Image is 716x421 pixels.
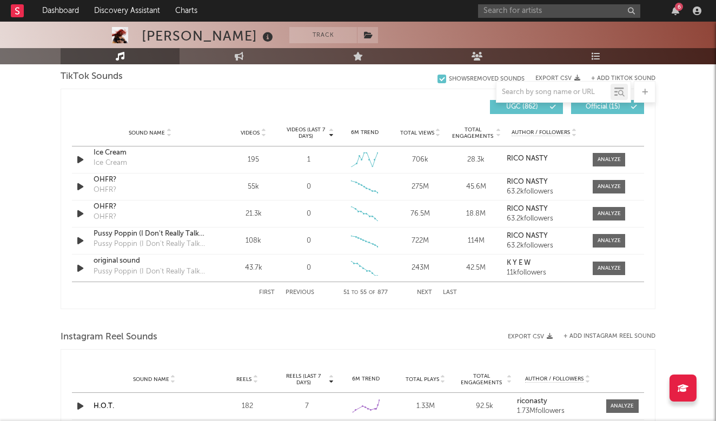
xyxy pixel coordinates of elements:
[458,373,506,386] span: Total Engagements
[443,290,457,296] button: Last
[517,407,598,415] div: 1.73M followers
[94,202,207,212] a: OHFR?
[458,401,512,412] div: 92.5k
[228,155,279,165] div: 195
[61,331,157,344] span: Instagram Reel Sounds
[129,130,165,136] span: Sound Name
[580,76,655,82] button: + Add TikTok Sound
[507,205,582,213] a: RICO NASTY
[507,269,582,277] div: 11k followers
[451,182,501,192] div: 45.6M
[94,175,207,185] a: OHFR?
[507,232,582,240] a: RICO NASTY
[507,232,548,239] strong: RICO NASTY
[280,401,334,412] div: 7
[395,209,446,219] div: 76.5M
[451,126,495,139] span: Total Engagements
[286,290,314,296] button: Previous
[94,185,116,196] div: OHFR?
[675,3,683,11] div: 6
[336,286,395,299] div: 51 55 877
[591,76,655,82] button: + Add TikTok Sound
[508,333,553,340] button: Export CSV
[451,263,501,273] div: 42.5M
[94,212,116,223] div: OHFR?
[507,178,548,185] strong: RICO NASTY
[517,398,547,405] strong: riconasty
[507,178,582,186] a: RICO NASTY
[94,158,127,169] div: Ice Cream
[307,155,310,165] div: 1
[512,129,570,136] span: Author / Followers
[220,401,274,412] div: 182
[507,242,582,250] div: 63.2k followers
[563,333,655,339] button: + Add Instagram Reel Sound
[517,398,598,405] a: riconasty
[497,104,547,110] span: UGC ( 862 )
[417,290,432,296] button: Next
[451,209,501,219] div: 18.8M
[94,229,207,239] a: Pussy Poppin (I Don't Really Talk Like This)
[61,70,123,83] span: TikTok Sounds
[307,236,311,246] div: 0
[94,266,207,277] div: Pussy Poppin (I Don't Really Talk Like This)
[672,6,679,15] button: 6
[571,100,644,114] button: Official(15)
[228,263,279,273] div: 43.7k
[400,130,434,136] span: Total Views
[133,376,169,383] span: Sound Name
[449,76,525,83] div: Show 5 Removed Sounds
[369,290,375,295] span: of
[284,126,328,139] span: Videos (last 7 days)
[280,373,327,386] span: Reels (last 7 days)
[94,403,114,410] a: H.O.T.
[395,182,446,192] div: 275M
[395,236,446,246] div: 722M
[228,236,279,246] div: 108k
[259,290,275,296] button: First
[399,401,453,412] div: 1.33M
[352,290,358,295] span: to
[478,4,640,18] input: Search for artists
[507,188,582,196] div: 63.2k followers
[94,148,207,158] a: Ice Cream
[507,259,531,266] strong: K Y E W
[507,259,582,267] a: K Y E W
[94,239,207,250] div: Pussy Poppin (I Don't Really Talk Like This)
[553,333,655,339] div: + Add Instagram Reel Sound
[307,263,311,273] div: 0
[340,129,390,137] div: 6M Trend
[307,209,311,219] div: 0
[228,209,279,219] div: 21.3k
[535,75,580,82] button: Export CSV
[395,263,446,273] div: 243M
[339,375,393,383] div: 6M Trend
[241,130,260,136] span: Videos
[228,182,279,192] div: 55k
[236,376,251,383] span: Reels
[142,27,276,45] div: [PERSON_NAME]
[289,27,357,43] button: Track
[451,236,501,246] div: 114M
[578,104,628,110] span: Official ( 15 )
[307,182,311,192] div: 0
[451,155,501,165] div: 28.3k
[395,155,446,165] div: 706k
[507,155,548,162] strong: RICO NASTY
[496,88,611,97] input: Search by song name or URL
[406,376,439,383] span: Total Plays
[94,256,207,266] a: original sound
[507,155,582,163] a: RICO NASTY
[507,205,548,212] strong: RICO NASTY
[507,215,582,223] div: 63.2k followers
[525,376,584,383] span: Author / Followers
[490,100,563,114] button: UGC(862)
